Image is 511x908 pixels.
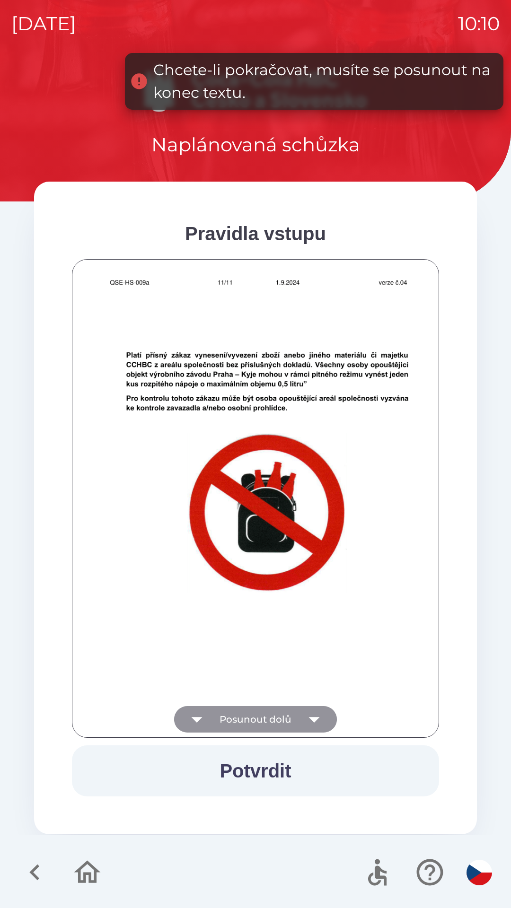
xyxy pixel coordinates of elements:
[11,9,76,38] p: [DATE]
[151,131,360,159] p: Naplánovaná schůzka
[174,706,337,733] button: Posunout dolů
[72,219,439,248] div: Pravidla vstupu
[458,9,500,38] p: 10:10
[84,308,451,783] img: 8ACAgQIECBAgAABAhkBgZC5whACBAgQIECAAAECf4EBZgLcOhrudfsAAAAASUVORK5CYII=
[72,745,439,796] button: Potvrdit
[153,59,494,104] div: Chcete-li pokračovat, musíte se posunout na konec textu.
[467,860,492,885] img: cs flag
[34,66,477,112] img: Logo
